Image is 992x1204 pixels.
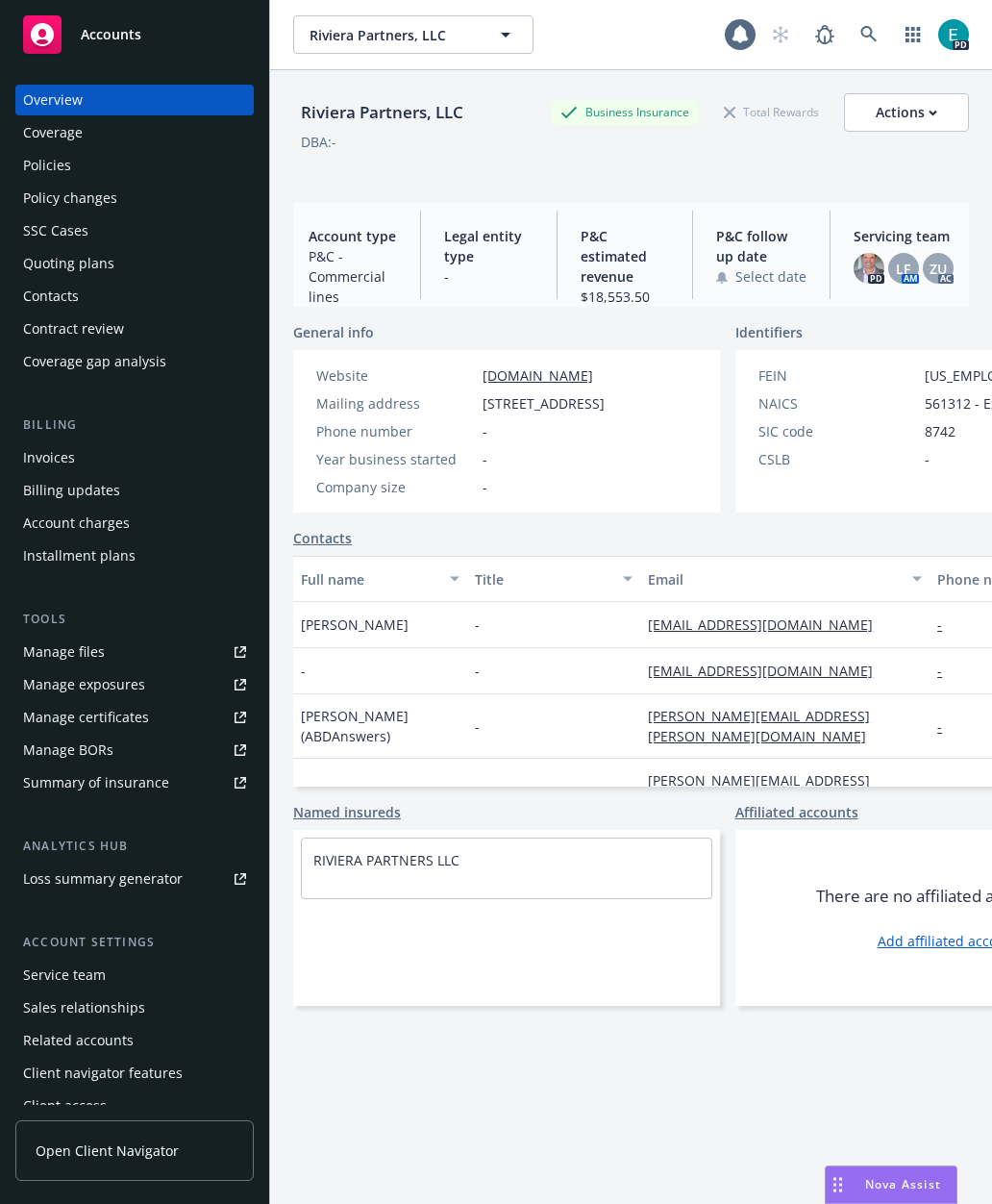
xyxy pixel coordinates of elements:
a: Manage exposures [15,669,254,700]
a: Policy changes [15,183,254,213]
a: Loss summary generator [15,864,254,894]
span: - [475,661,480,681]
div: Manage exposures [23,669,145,700]
button: Riviera Partners, LLC [293,15,533,54]
span: P&C follow up date [716,226,806,266]
div: Client navigator features [23,1058,183,1089]
div: Overview [23,85,83,115]
a: Service team [15,960,254,991]
a: Report a Bug [806,15,844,54]
div: Service team [23,960,106,991]
div: Contacts [23,281,79,312]
a: Coverage gap analysis [15,346,254,377]
button: Nova Assist [825,1166,957,1204]
span: - [301,661,306,681]
div: Analytics hub [15,837,254,856]
a: - [937,717,957,736]
span: - [483,477,487,497]
span: - [925,449,930,469]
a: Contacts [293,528,352,548]
div: Tools [15,610,254,629]
div: DBA: - [301,132,336,152]
div: Coverage gap analysis [23,346,166,377]
div: Full name [301,569,438,589]
div: Policy changes [23,183,117,213]
div: CSLB [758,449,917,469]
a: [EMAIL_ADDRESS][DOMAIN_NAME] [648,662,888,680]
a: Contacts [15,281,254,312]
a: - [937,615,957,634]
a: Related accounts [15,1025,254,1056]
a: Client access [15,1091,254,1121]
span: Riviera Partners, LLC [310,25,476,45]
button: Title [467,556,641,602]
div: Phone number [316,421,475,441]
a: Start snowing [761,15,800,54]
button: Actions [844,93,969,132]
div: Policies [23,150,71,181]
span: [PERSON_NAME] [301,615,409,635]
div: Quoting plans [23,248,114,279]
span: 8742 [925,421,955,441]
div: Invoices [23,442,75,473]
a: Account charges [15,508,254,539]
span: Accounts [81,27,141,42]
a: Billing updates [15,475,254,506]
span: General info [293,322,374,342]
a: Sales relationships [15,992,254,1023]
a: Summary of insurance [15,767,254,798]
div: Drag to move [826,1166,850,1203]
a: - [937,782,957,800]
span: $18,553.50 [581,287,669,307]
span: - [483,421,487,441]
a: [EMAIL_ADDRESS][DOMAIN_NAME] [648,615,888,634]
div: SIC code [758,421,917,441]
div: Manage BORs [23,735,113,765]
a: [PERSON_NAME][EMAIL_ADDRESS][PERSON_NAME][DOMAIN_NAME] [648,771,881,810]
a: Manage certificates [15,702,254,733]
div: Contract review [23,314,124,344]
button: Full name [293,556,467,602]
span: Identifiers [735,322,803,342]
div: Company size [316,477,475,497]
div: Billing [15,415,254,435]
div: Year business started [316,449,475,469]
div: Billing updates [23,475,120,506]
a: Contract review [15,314,254,344]
a: RIVIERA PARTNERS LLC [313,851,459,869]
a: Invoices [15,442,254,473]
span: Nova Assist [865,1176,941,1192]
div: Loss summary generator [23,864,183,894]
img: photo [938,19,969,50]
span: - [475,716,480,737]
a: Search [850,15,888,54]
a: - [937,662,957,680]
div: NAICS [758,393,917,414]
div: Manage files [23,637,105,667]
div: Related accounts [23,1025,134,1056]
div: Business Insurance [551,100,699,124]
span: [STREET_ADDRESS] [483,393,605,414]
div: Client access [23,1091,107,1121]
span: - [444,266,533,287]
button: Email [640,556,930,602]
div: Summary of insurance [23,767,169,798]
div: Website [316,365,475,386]
span: Legal entity type [444,226,533,266]
a: Manage files [15,637,254,667]
a: [PERSON_NAME][EMAIL_ADDRESS][PERSON_NAME][DOMAIN_NAME] [648,707,881,745]
a: Installment plans [15,540,254,571]
a: Client navigator features [15,1058,254,1089]
a: [DOMAIN_NAME] [483,366,593,385]
div: Account charges [23,508,130,539]
div: Sales relationships [23,992,145,1023]
span: Account type [309,226,397,246]
div: Manage certificates [23,702,149,733]
span: - [475,781,480,801]
div: Mailing address [316,393,475,414]
span: P&C - Commercial lines [309,246,397,307]
span: Open Client Navigator [36,1141,179,1161]
a: Accounts [15,8,254,62]
span: LF [896,259,910,279]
